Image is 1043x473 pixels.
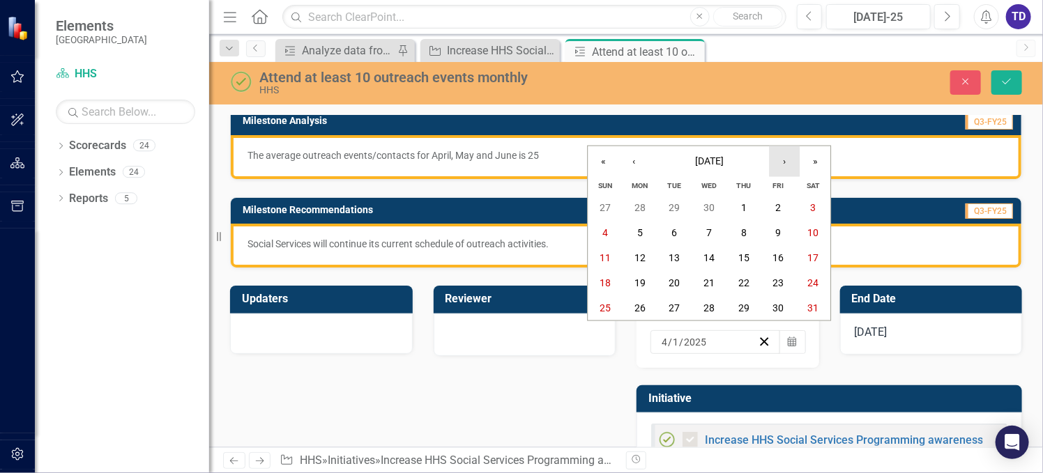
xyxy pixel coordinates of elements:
[133,140,155,152] div: 24
[56,66,195,82] a: HHS
[230,70,252,93] img: Completed
[648,392,1015,405] h3: Initiative
[657,295,692,320] button: May 27, 2025
[683,335,707,349] input: yyyy
[668,336,672,348] span: /
[661,335,668,349] input: mm
[761,270,796,295] button: May 23, 2025
[761,245,796,270] button: May 16, 2025
[831,9,926,26] div: [DATE]-25
[69,164,116,180] a: Elements
[761,220,796,245] button: May 9, 2025
[738,302,749,313] abbr: May 29, 2025
[634,302,646,313] abbr: May 26, 2025
[637,227,643,238] abbr: May 5, 2025
[7,16,31,40] img: ClearPoint Strategy
[737,181,752,190] abbr: Thursday
[703,302,715,313] abbr: May 28, 2025
[242,293,406,305] h3: Updaters
[592,43,701,61] div: Attend at least 10 outreach events monthly
[243,205,804,215] h3: Milestone Recommendations
[657,245,692,270] button: May 13, 2025
[623,295,657,320] button: May 26, 2025
[657,270,692,295] button: May 20, 2025
[761,195,796,220] button: May 2, 2025
[588,146,618,177] button: «
[623,195,657,220] button: April 28, 2025
[738,277,749,288] abbr: May 22, 2025
[657,220,692,245] button: May 6, 2025
[807,252,819,263] abbr: May 17, 2025
[855,325,888,339] span: [DATE]
[302,42,394,59] div: Analyze data from Q3 FY 25 to see trend
[649,146,769,177] button: [DATE]
[600,277,611,288] abbr: May 18, 2025
[692,245,727,270] button: May 14, 2025
[741,202,747,213] abbr: May 1, 2025
[807,181,820,190] abbr: Saturday
[776,227,782,238] abbr: May 9, 2025
[300,453,322,467] a: HHS
[800,146,830,177] button: »
[706,227,712,238] abbr: May 7, 2025
[692,195,727,220] button: April 30, 2025
[738,252,749,263] abbr: May 15, 2025
[807,302,819,313] abbr: May 31, 2025
[634,202,646,213] abbr: April 28, 2025
[669,252,680,263] abbr: May 13, 2025
[773,181,784,190] abbr: Friday
[668,181,682,190] abbr: Tuesday
[672,335,679,349] input: dd
[726,195,761,220] button: May 1, 2025
[705,433,983,447] a: Increase HHS Social Services Programming awareness
[703,277,715,288] abbr: May 21, 2025
[282,5,786,29] input: Search ClearPoint...
[598,181,612,190] abbr: Sunday
[692,295,727,320] button: May 28, 2025
[69,138,126,154] a: Scorecards
[602,227,608,238] abbr: May 4, 2025
[713,7,783,26] button: Search
[600,202,611,213] abbr: April 27, 2025
[115,192,137,204] div: 5
[1006,4,1031,29] button: TD
[669,277,680,288] abbr: May 20, 2025
[726,270,761,295] button: May 22, 2025
[996,426,1029,459] div: Open Intercom Messenger
[695,155,724,166] span: [DATE]
[703,252,715,263] abbr: May 14, 2025
[623,270,657,295] button: May 19, 2025
[259,70,668,85] div: Attend at least 10 outreach events monthly
[966,203,1013,219] span: Q3-FY25
[381,453,650,467] a: Increase HHS Social Services Programming awareness
[56,17,147,34] span: Elements
[669,302,680,313] abbr: May 27, 2025
[776,202,782,213] abbr: May 2, 2025
[796,220,831,245] button: May 10, 2025
[852,293,1016,305] h3: End Date
[733,10,763,22] span: Search
[692,270,727,295] button: May 21, 2025
[703,202,715,213] abbr: April 30, 2025
[796,295,831,320] button: May 31, 2025
[259,85,668,95] div: HHS
[634,252,646,263] abbr: May 12, 2025
[588,270,623,295] button: May 18, 2025
[692,220,727,245] button: May 7, 2025
[796,195,831,220] button: May 3, 2025
[588,220,623,245] button: May 4, 2025
[807,227,819,238] abbr: May 10, 2025
[69,191,108,207] a: Reports
[56,100,195,124] input: Search Below...
[659,431,676,448] img: Completed
[773,302,784,313] abbr: May 30, 2025
[623,245,657,270] button: May 12, 2025
[243,116,731,126] h3: Milestone Analysis
[248,237,1005,251] p: Social Services will continue its current schedule of outreach activities.
[807,277,819,288] abbr: May 24, 2025
[600,252,611,263] abbr: May 11, 2025
[328,453,375,467] a: Initiatives
[424,42,556,59] a: Increase HHS Social Services Programming awareness
[588,295,623,320] button: May 25, 2025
